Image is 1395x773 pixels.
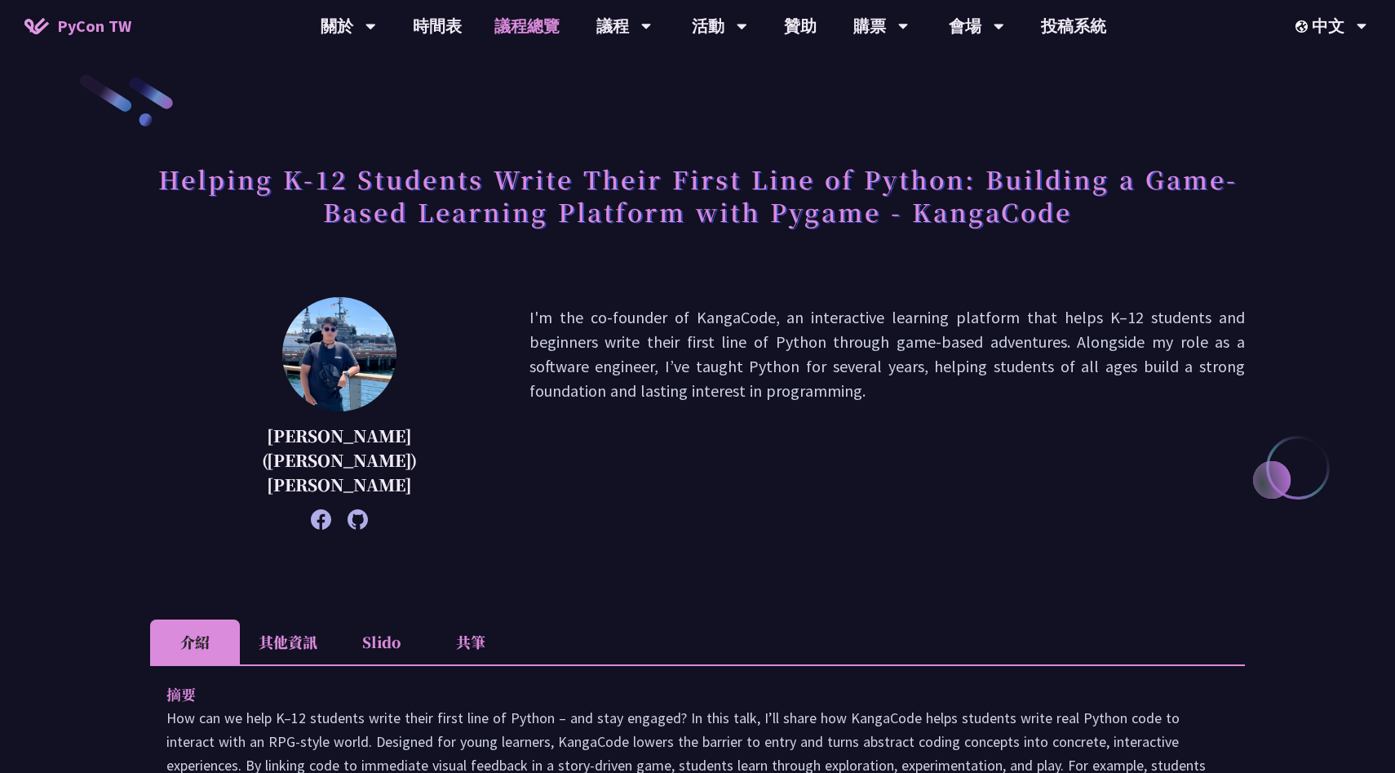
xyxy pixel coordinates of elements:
h1: Helping K-12 Students Write Their First Line of Python: Building a Game-Based Learning Platform w... [150,154,1245,236]
img: Home icon of PyCon TW 2025 [24,18,49,34]
img: Locale Icon [1295,20,1312,33]
a: PyCon TW [8,6,148,47]
p: [PERSON_NAME] ([PERSON_NAME]) [PERSON_NAME] [191,424,489,497]
p: 摘要 [166,682,1196,706]
p: I'm the co-founder of KangaCode, an interactive learning platform that helps K–12 students and be... [529,305,1245,522]
img: Chieh-Hung (Jeff) Cheng [282,297,396,411]
li: 共筆 [426,620,516,664]
li: 介紹 [150,620,240,664]
li: 其他資訊 [240,620,336,664]
span: PyCon TW [57,14,131,38]
li: Slido [336,620,426,664]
